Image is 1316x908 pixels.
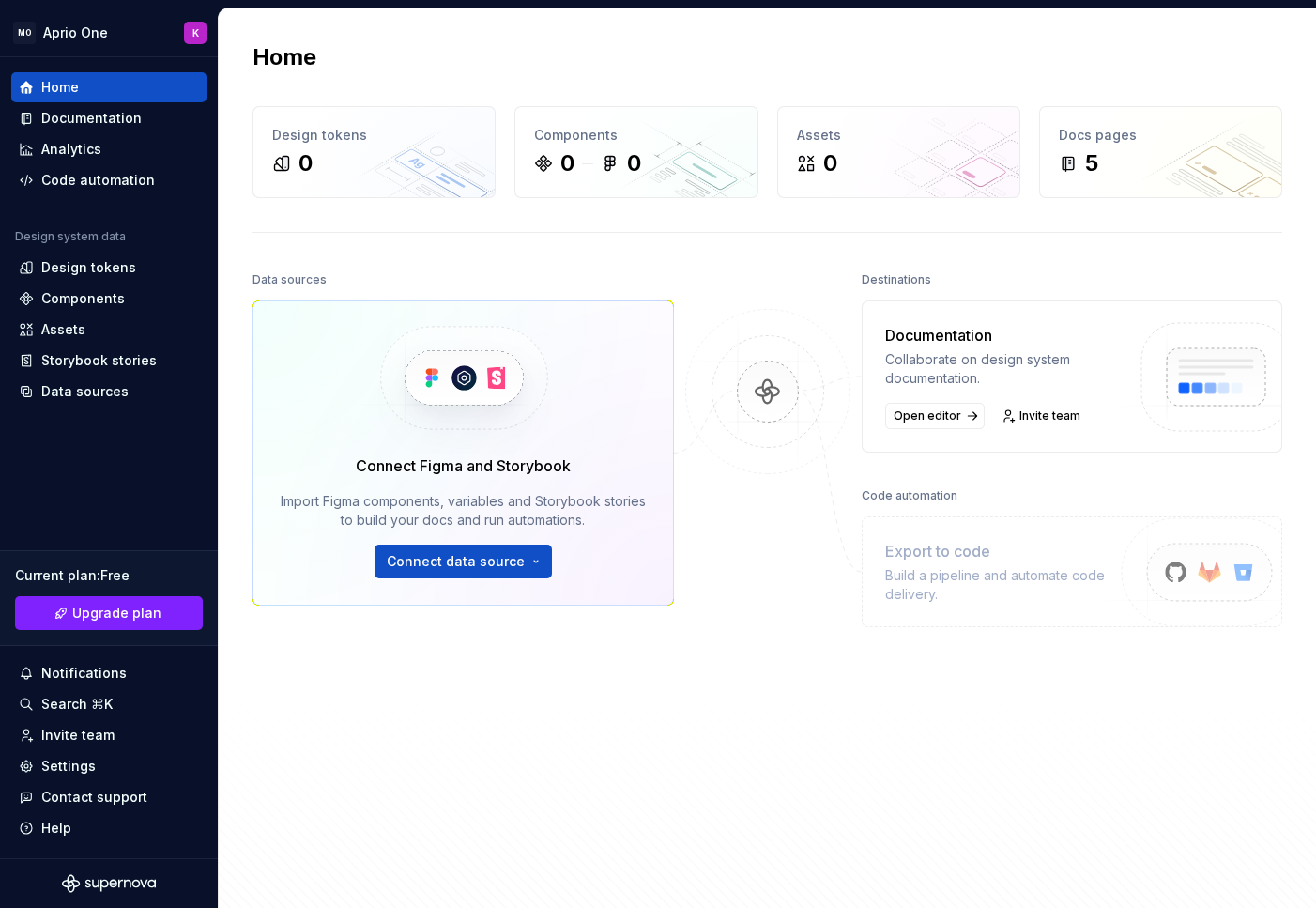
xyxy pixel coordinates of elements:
[62,874,156,893] svg: Supernova Logo
[11,165,207,195] a: Code automation
[252,267,327,293] div: Data sources
[11,377,207,407] a: Data sources
[4,12,214,53] button: MOAprio OneK
[298,148,313,178] div: 0
[11,284,207,314] a: Components
[41,320,85,339] div: Assets
[11,103,207,133] a: Documentation
[387,552,525,571] span: Connect data source
[1085,148,1098,178] div: 5
[996,403,1089,429] a: Invite team
[41,788,147,807] div: Contact support
[11,315,207,345] a: Assets
[41,819,71,838] div: Help
[356,454,571,477] div: Connect Figma and Storybook
[41,140,101,159] div: Analytics
[252,42,316,72] h2: Home
[41,757,96,776] div: Settings
[41,695,113,714] div: Search ⌘K
[862,267,931,293] div: Destinations
[885,540,1121,562] div: Export to code
[11,689,207,719] button: Search ⌘K
[11,72,207,102] a: Home
[534,126,738,145] div: Components
[11,134,207,164] a: Analytics
[41,109,142,128] div: Documentation
[1059,126,1262,145] div: Docs pages
[560,148,574,178] div: 0
[15,566,203,585] div: Current plan : Free
[1039,106,1282,198] a: Docs pages5
[272,126,476,145] div: Design tokens
[41,664,127,683] div: Notifications
[894,408,961,423] span: Open editor
[11,720,207,750] a: Invite team
[41,289,125,308] div: Components
[797,126,1001,145] div: Assets
[11,253,207,283] a: Design tokens
[885,566,1121,604] div: Build a pipeline and automate code delivery.
[885,403,985,429] a: Open editor
[41,382,129,401] div: Data sources
[885,324,1121,346] div: Documentation
[41,171,155,190] div: Code automation
[514,106,757,198] a: Components00
[15,229,126,244] div: Design system data
[862,483,957,509] div: Code automation
[41,258,136,277] div: Design tokens
[72,604,161,623] span: Upgrade plan
[375,545,552,578] button: Connect data source
[11,346,207,376] a: Storybook stories
[13,22,36,44] div: MO
[41,351,157,370] div: Storybook stories
[11,782,207,812] button: Contact support
[1019,408,1080,423] span: Invite team
[627,148,641,178] div: 0
[41,726,115,745] div: Invite team
[11,813,207,843] button: Help
[823,148,837,178] div: 0
[15,596,203,630] a: Upgrade plan
[280,492,647,530] div: Import Figma components, variables and Storybook stories to build your docs and run automations.
[11,751,207,781] a: Settings
[885,350,1121,388] div: Collaborate on design system documentation.
[41,78,79,97] div: Home
[43,23,108,42] div: Aprio One
[192,25,199,40] div: K
[11,658,207,688] button: Notifications
[777,106,1020,198] a: Assets0
[252,106,496,198] a: Design tokens0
